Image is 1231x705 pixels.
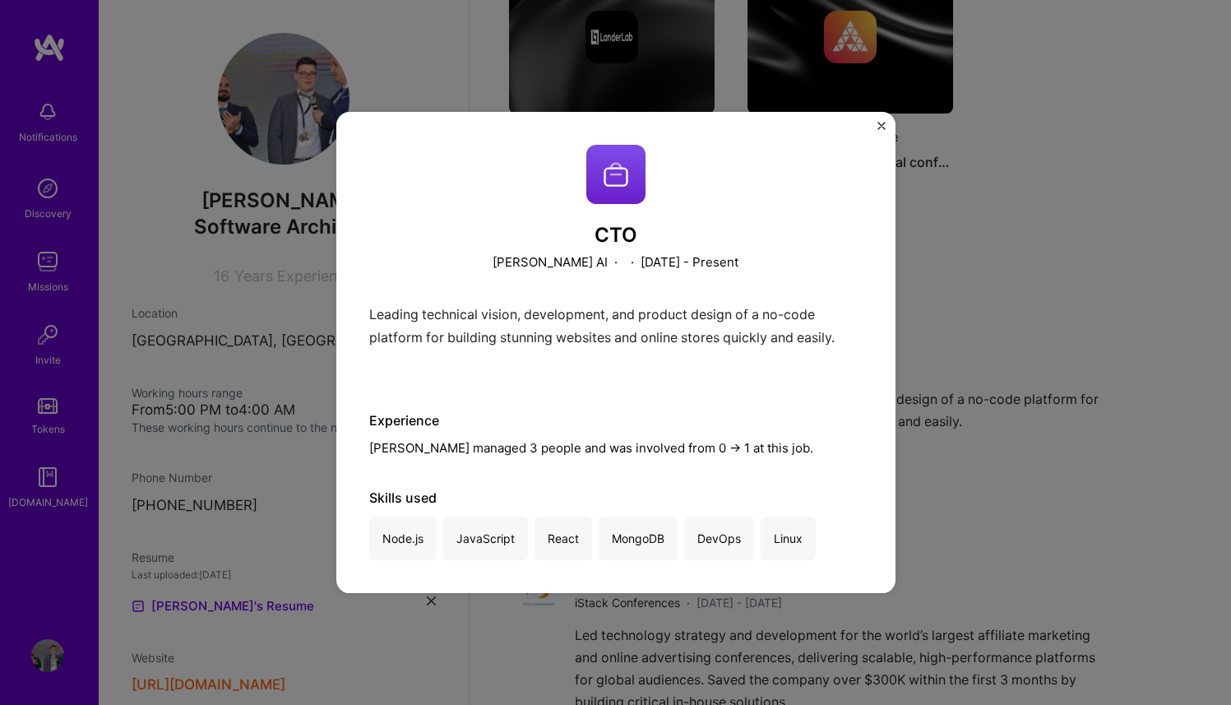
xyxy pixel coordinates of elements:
[369,489,863,507] div: Skills used
[684,517,754,560] div: DevOps
[641,253,738,271] p: [DATE] - Present
[761,517,816,560] div: Linux
[443,517,528,560] div: JavaScript
[877,122,886,139] button: Close
[631,253,634,271] span: ·
[369,412,863,429] div: Experience
[369,224,863,248] h3: CTO
[586,145,646,204] img: Company logo
[614,253,618,271] span: ·
[493,253,608,271] p: [PERSON_NAME] AI
[369,517,437,560] div: Node.js
[599,517,678,560] div: MongoDB
[369,412,863,457] div: [PERSON_NAME] managed 3 people and was involved from 0 -> 1 at this job.
[535,517,592,560] div: React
